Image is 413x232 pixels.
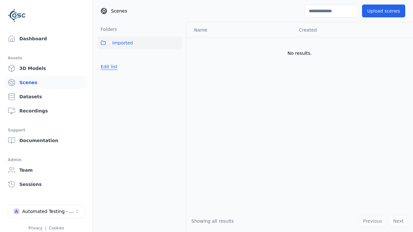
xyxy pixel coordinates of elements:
[49,226,64,230] a: Cookies
[8,205,85,218] button: Select a workspace
[97,36,182,49] button: Imported
[5,164,87,177] a: Team
[45,226,46,230] span: |
[5,178,87,191] a: Sessions
[362,5,405,17] button: Upload scenes
[111,8,127,14] span: Scenes
[5,104,87,117] a: Recordings
[294,22,403,38] th: Created
[22,208,75,215] div: Automated Testing - Playwright
[8,126,85,134] div: Support
[5,32,87,45] a: Dashboard
[5,134,87,147] a: Documentation
[97,26,117,33] h3: Folders
[8,54,85,62] div: Assets
[28,226,42,230] a: Privacy
[5,76,87,89] a: Scenes
[5,90,87,103] a: Datasets
[186,22,294,38] th: Name
[112,39,133,47] span: Imported
[186,38,413,69] td: No results.
[13,208,20,215] div: A
[191,218,234,224] span: Showing all results
[5,62,87,75] a: 3D Models
[97,61,121,72] button: Edit list
[8,156,85,164] div: Admin
[8,6,26,24] img: Logo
